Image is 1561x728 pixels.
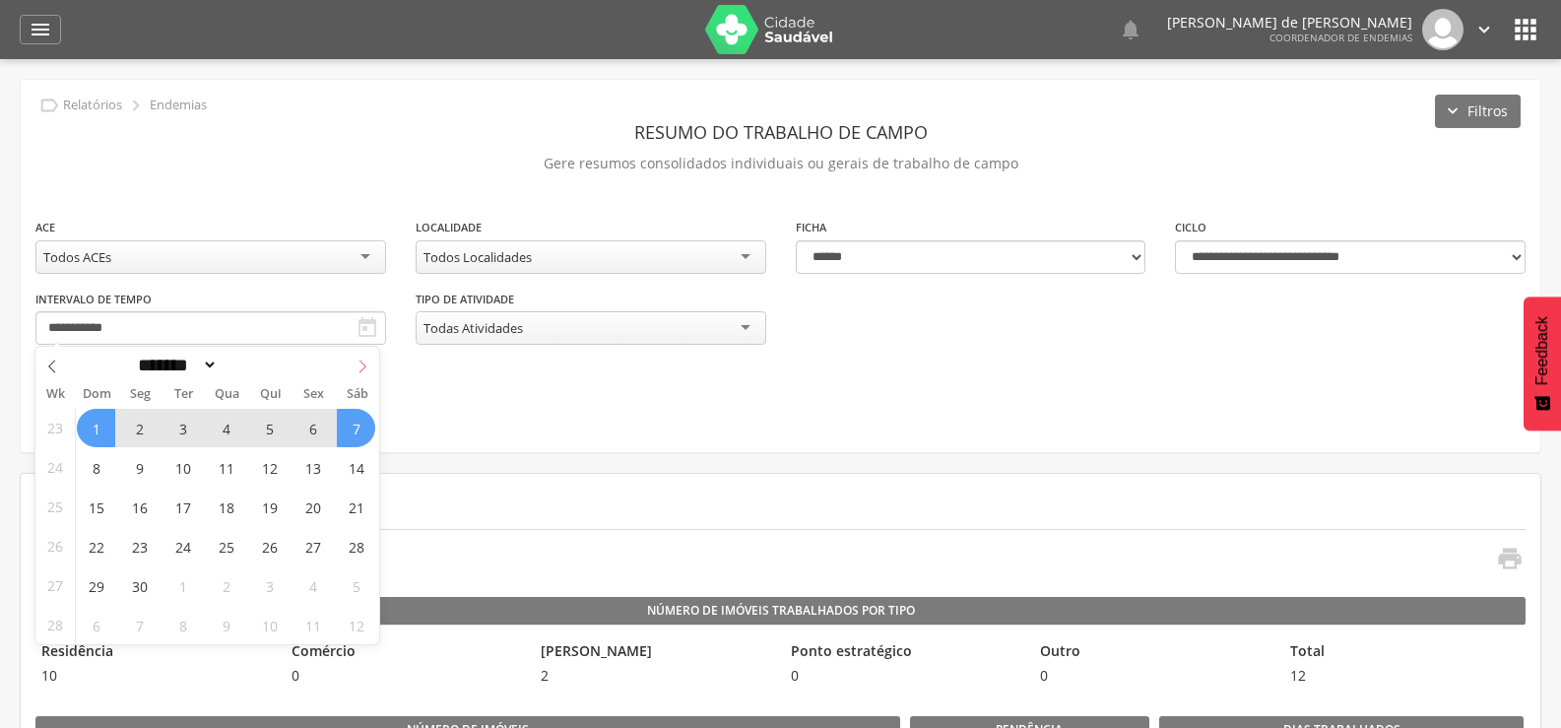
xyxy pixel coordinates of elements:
[293,409,332,447] span: Junho 6, 2025
[132,355,219,375] select: Month
[1284,641,1525,664] legend: Total
[250,527,289,565] span: Junho 26, 2025
[120,448,159,487] span: Junho 9, 2025
[1533,316,1551,385] span: Feedback
[163,448,202,487] span: Junho 10, 2025
[47,448,63,487] span: 24
[1034,641,1274,664] legend: Outro
[1167,16,1412,30] p: [PERSON_NAME] de [PERSON_NAME]
[785,666,1025,686] span: 0
[423,319,523,337] div: Todas Atividades
[35,380,75,408] span: Wk
[293,448,332,487] span: Junho 13, 2025
[120,606,159,644] span: Julho 7, 2025
[120,409,159,447] span: Junho 2, 2025
[77,448,115,487] span: Junho 8, 2025
[118,388,162,401] span: Seg
[205,388,248,401] span: Qua
[77,606,115,644] span: Julho 6, 2025
[75,388,118,401] span: Dom
[77,409,115,447] span: Junho 1, 2025
[163,409,202,447] span: Junho 3, 2025
[535,641,775,664] legend: [PERSON_NAME]
[1119,18,1142,41] i: 
[336,388,379,401] span: Sáb
[35,641,276,664] legend: Residência
[250,448,289,487] span: Junho 12, 2025
[1473,19,1495,40] i: 
[423,248,532,266] div: Todos Localidades
[337,566,375,605] span: Julho 5, 2025
[120,527,159,565] span: Junho 23, 2025
[207,566,245,605] span: Julho 2, 2025
[1284,666,1525,686] span: 12
[20,15,61,44] a: 
[150,98,207,113] p: Endemias
[356,316,379,340] i: 
[29,18,52,41] i: 
[120,488,159,526] span: Junho 16, 2025
[163,488,202,526] span: Junho 17, 2025
[218,355,283,375] input: Year
[337,606,375,644] span: Julho 12, 2025
[207,488,245,526] span: Junho 18, 2025
[163,527,202,565] span: Junho 24, 2025
[120,566,159,605] span: Junho 30, 2025
[337,409,375,447] span: Junho 7, 2025
[35,292,152,307] label: Intervalo de Tempo
[293,527,332,565] span: Junho 27, 2025
[416,292,514,307] label: Tipo de Atividade
[1119,9,1142,50] a: 
[293,388,336,401] span: Sex
[47,527,63,565] span: 26
[337,488,375,526] span: Junho 21, 2025
[293,606,332,644] span: Julho 11, 2025
[35,597,1526,625] legend: Número de Imóveis Trabalhados por Tipo
[1524,297,1561,430] button: Feedback - Mostrar pesquisa
[1269,31,1412,44] span: Coordenador de Endemias
[35,220,55,235] label: ACE
[1175,220,1206,235] label: Ciclo
[1435,95,1521,128] button: Filtros
[77,527,115,565] span: Junho 22, 2025
[293,566,332,605] span: Julho 4, 2025
[207,448,245,487] span: Junho 11, 2025
[63,98,122,113] p: Relatórios
[162,388,205,401] span: Ter
[77,488,115,526] span: Junho 15, 2025
[796,220,826,235] label: Ficha
[1473,9,1495,50] a: 
[35,114,1526,150] header: Resumo do Trabalho de Campo
[1484,545,1524,577] a: 
[286,641,526,664] legend: Comércio
[163,606,202,644] span: Julho 8, 2025
[77,566,115,605] span: Junho 29, 2025
[47,606,63,644] span: 28
[38,95,60,116] i: 
[250,606,289,644] span: Julho 10, 2025
[125,95,147,116] i: 
[250,488,289,526] span: Junho 19, 2025
[1510,14,1541,45] i: 
[416,220,482,235] label: Localidade
[207,527,245,565] span: Junho 25, 2025
[35,150,1526,177] p: Gere resumos consolidados individuais ou gerais de trabalho de campo
[163,566,202,605] span: Julho 1, 2025
[35,666,276,686] span: 10
[250,566,289,605] span: Julho 3, 2025
[535,666,775,686] span: 2
[207,409,245,447] span: Junho 4, 2025
[286,666,526,686] span: 0
[43,248,111,266] div: Todos ACEs
[1496,545,1524,572] i: 
[337,448,375,487] span: Junho 14, 2025
[785,641,1025,664] legend: Ponto estratégico
[47,488,63,526] span: 25
[337,527,375,565] span: Junho 28, 2025
[47,566,63,605] span: 27
[249,388,293,401] span: Qui
[207,606,245,644] span: Julho 9, 2025
[250,409,289,447] span: Junho 5, 2025
[293,488,332,526] span: Junho 20, 2025
[47,409,63,447] span: 23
